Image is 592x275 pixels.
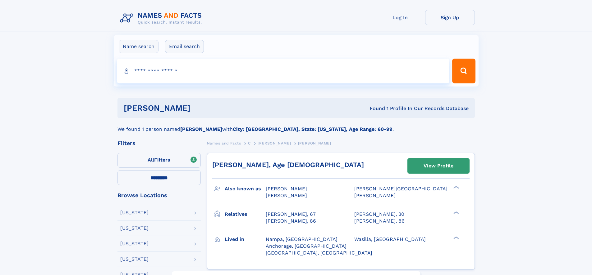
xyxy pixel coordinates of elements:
[225,209,266,220] h3: Relatives
[248,139,251,147] a: C
[425,10,475,25] a: Sign Up
[117,153,201,168] label: Filters
[207,139,241,147] a: Names and Facts
[280,105,469,112] div: Found 1 Profile In Our Records Database
[120,210,149,215] div: [US_STATE]
[258,141,291,145] span: [PERSON_NAME]
[117,118,475,133] div: We found 1 person named with .
[148,157,154,163] span: All
[117,140,201,146] div: Filters
[165,40,204,53] label: Email search
[120,257,149,262] div: [US_STATE]
[424,159,453,173] div: View Profile
[452,185,459,189] div: ❯
[117,10,207,27] img: Logo Names and Facts
[375,10,425,25] a: Log In
[354,193,396,198] span: [PERSON_NAME]
[266,211,316,218] a: [PERSON_NAME], 67
[233,126,392,132] b: City: [GEOGRAPHIC_DATA], State: [US_STATE], Age Range: 60-99
[354,186,447,192] span: [PERSON_NAME][GEOGRAPHIC_DATA]
[117,193,201,198] div: Browse Locations
[266,193,307,198] span: [PERSON_NAME]
[354,236,426,242] span: Wasilla, [GEOGRAPHIC_DATA]
[298,141,331,145] span: [PERSON_NAME]
[124,104,280,112] h1: [PERSON_NAME]
[180,126,222,132] b: [PERSON_NAME]
[120,226,149,231] div: [US_STATE]
[354,218,405,224] a: [PERSON_NAME], 86
[266,236,337,242] span: Nampa, [GEOGRAPHIC_DATA]
[119,40,158,53] label: Name search
[258,139,291,147] a: [PERSON_NAME]
[266,243,346,249] span: Anchorage, [GEOGRAPHIC_DATA]
[120,241,149,246] div: [US_STATE]
[354,211,404,218] a: [PERSON_NAME], 30
[452,236,459,240] div: ❯
[225,184,266,194] h3: Also known as
[117,59,450,83] input: search input
[408,158,469,173] a: View Profile
[452,211,459,215] div: ❯
[266,218,316,224] a: [PERSON_NAME], 86
[212,161,364,169] a: [PERSON_NAME], Age [DEMOGRAPHIC_DATA]
[452,59,475,83] button: Search Button
[225,234,266,245] h3: Lived in
[248,141,251,145] span: C
[266,186,307,192] span: [PERSON_NAME]
[266,250,372,256] span: [GEOGRAPHIC_DATA], [GEOGRAPHIC_DATA]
